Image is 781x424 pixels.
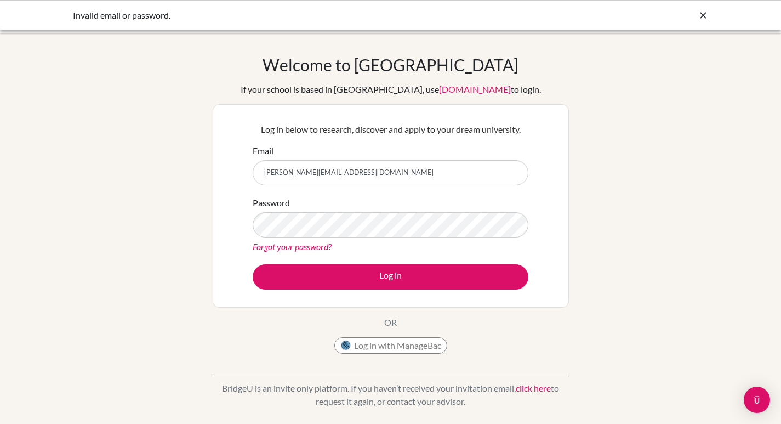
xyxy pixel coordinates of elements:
[439,84,511,94] a: [DOMAIN_NAME]
[213,382,569,408] p: BridgeU is an invite only platform. If you haven’t received your invitation email, to request it ...
[384,316,397,329] p: OR
[241,83,541,96] div: If your school is based in [GEOGRAPHIC_DATA], use to login.
[253,144,273,157] label: Email
[253,241,332,252] a: Forgot your password?
[73,9,544,22] div: Invalid email or password.
[253,264,528,290] button: Log in
[263,55,518,75] h1: Welcome to [GEOGRAPHIC_DATA]
[744,387,770,413] div: Open Intercom Messenger
[253,123,528,136] p: Log in below to research, discover and apply to your dream university.
[516,383,551,393] a: click here
[253,196,290,210] label: Password
[334,337,447,354] button: Log in with ManageBac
